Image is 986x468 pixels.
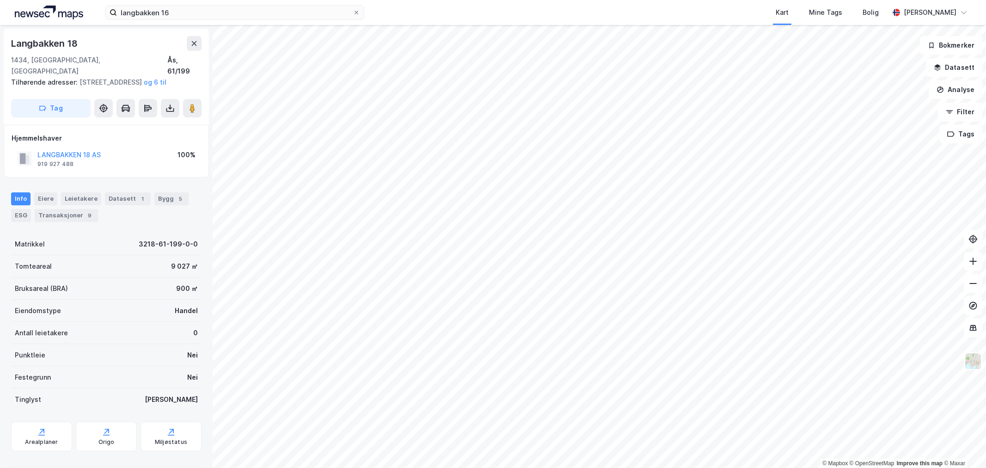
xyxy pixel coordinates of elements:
[139,239,198,250] div: 3218-61-199-0-0
[15,261,52,272] div: Tomteareal
[11,192,31,205] div: Info
[193,327,198,339] div: 0
[776,7,789,18] div: Kart
[34,192,57,205] div: Eiere
[98,438,115,446] div: Origo
[11,99,91,117] button: Tag
[15,305,61,316] div: Eiendomstype
[15,6,83,19] img: logo.a4113a55bc3d86da70a041830d287a7e.svg
[11,77,194,88] div: [STREET_ADDRESS]
[25,438,58,446] div: Arealplaner
[176,194,185,203] div: 5
[85,211,94,220] div: 9
[897,460,943,467] a: Improve this map
[175,305,198,316] div: Handel
[12,133,201,144] div: Hjemmelshaver
[11,55,167,77] div: 1434, [GEOGRAPHIC_DATA], [GEOGRAPHIC_DATA]
[904,7,956,18] div: [PERSON_NAME]
[926,58,982,77] button: Datasett
[822,460,848,467] a: Mapbox
[11,36,79,51] div: Langbakken 18
[155,438,187,446] div: Miljøstatus
[37,160,73,168] div: 919 927 488
[15,372,51,383] div: Festegrunn
[938,103,982,121] button: Filter
[15,327,68,339] div: Antall leietakere
[138,194,147,203] div: 1
[809,7,842,18] div: Mine Tags
[850,460,894,467] a: OpenStreetMap
[15,283,68,294] div: Bruksareal (BRA)
[171,261,198,272] div: 9 027 ㎡
[61,192,101,205] div: Leietakere
[11,78,80,86] span: Tilhørende adresser:
[929,80,982,99] button: Analyse
[117,6,353,19] input: Søk på adresse, matrikkel, gårdeiere, leietakere eller personer
[187,372,198,383] div: Nei
[187,350,198,361] div: Nei
[940,424,986,468] iframe: Chat Widget
[939,125,982,143] button: Tags
[940,424,986,468] div: Kontrollprogram for chat
[167,55,202,77] div: Ås, 61/199
[15,239,45,250] div: Matrikkel
[35,209,98,222] div: Transaksjoner
[145,394,198,405] div: [PERSON_NAME]
[11,209,31,222] div: ESG
[964,352,982,370] img: Z
[176,283,198,294] div: 900 ㎡
[178,149,196,160] div: 100%
[105,192,151,205] div: Datasett
[154,192,189,205] div: Bygg
[15,394,41,405] div: Tinglyst
[863,7,879,18] div: Bolig
[920,36,982,55] button: Bokmerker
[15,350,45,361] div: Punktleie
